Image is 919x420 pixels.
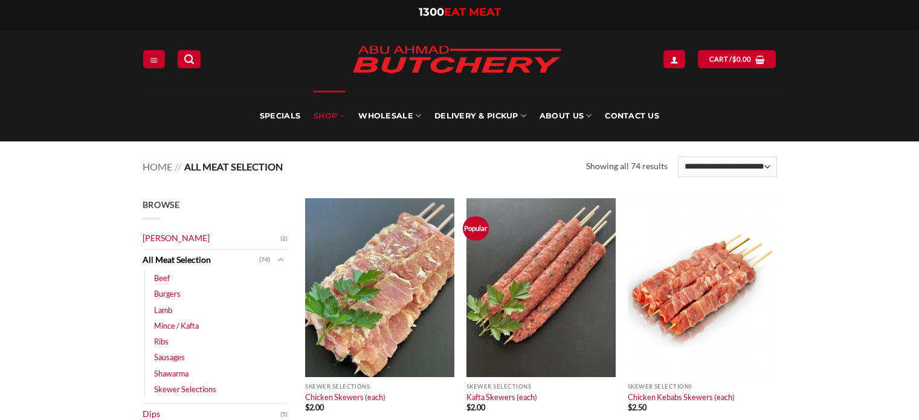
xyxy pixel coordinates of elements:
img: Kafta Skewers [466,198,616,377]
select: Shop order [678,157,776,177]
a: Chicken Skewers (each) [305,392,385,402]
span: (2) [280,230,288,248]
a: Burgers [154,286,181,302]
a: 1300EAT MEAT [419,5,501,19]
span: $ [466,402,471,412]
a: SHOP [314,91,345,141]
span: Browse [143,199,180,210]
span: $ [732,54,737,65]
span: // [175,161,181,172]
p: Skewer Selections [305,383,454,390]
span: Cart / [709,54,752,65]
a: [PERSON_NAME] [143,228,280,249]
a: About Us [540,91,592,141]
bdi: 2.00 [305,402,324,412]
img: Abu Ahmad Butchery [342,37,572,83]
a: Kafta Skewers (each) [466,392,537,402]
a: Ribs [154,334,169,349]
span: All Meat Selection [184,161,283,172]
span: 1300 [419,5,444,19]
button: Toggle [273,253,288,267]
bdi: 2.50 [628,402,647,412]
p: Skewer Selections [466,383,616,390]
a: Specials [260,91,300,141]
a: Sausages [154,349,185,365]
a: Wholesale [358,91,421,141]
span: (74) [259,251,270,269]
a: All Meat Selection [143,250,259,271]
a: Chicken Kebabs Skewers (each) [628,392,735,402]
a: Search [178,50,201,68]
a: Login [663,50,685,68]
span: $ [628,402,632,412]
a: Skewer Selections [154,381,216,397]
img: Chicken Kebabs Skewers [628,198,777,377]
p: Showing all 74 results [586,160,668,173]
a: Shawarma [154,366,189,381]
bdi: 2.00 [466,402,485,412]
a: Mince / Kafta [154,318,199,334]
span: $ [305,402,309,412]
p: Skewer Selections [628,383,777,390]
a: View cart [698,50,776,68]
a: Contact Us [605,91,659,141]
a: Lamb [154,302,172,318]
a: Beef [154,270,170,286]
img: Chicken Skewers [305,198,454,377]
a: Delivery & Pickup [434,91,526,141]
a: Menu [143,50,165,68]
bdi: 0.00 [732,55,752,63]
a: Home [143,161,172,172]
span: EAT MEAT [444,5,501,19]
